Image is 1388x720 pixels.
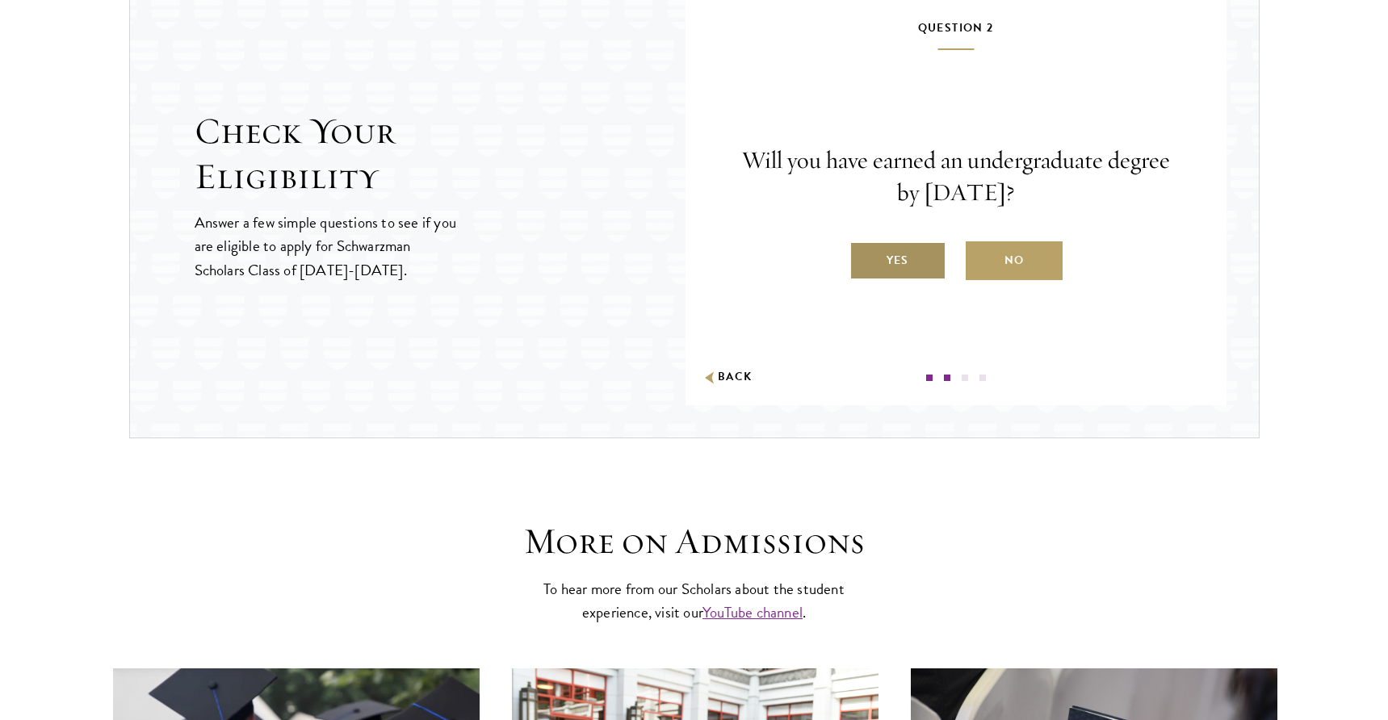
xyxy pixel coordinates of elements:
[702,601,803,624] a: YouTube channel
[734,144,1178,209] p: Will you have earned an undergraduate degree by [DATE]?
[195,109,686,199] h2: Check Your Eligibility
[849,241,946,280] label: Yes
[444,519,945,564] h3: More on Admissions
[195,211,459,281] p: Answer a few simple questions to see if you are eligible to apply for Schwarzman Scholars Class o...
[702,369,753,386] button: Back
[537,577,852,624] p: To hear more from our Scholars about the student experience, visit our .
[966,241,1063,280] label: No
[734,18,1178,50] h5: Question 2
